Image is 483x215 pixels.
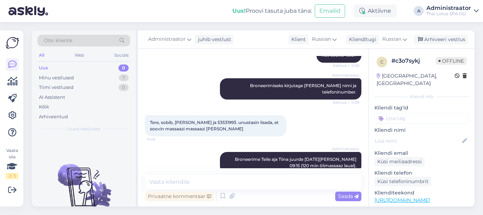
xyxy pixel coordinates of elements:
[374,157,425,166] div: Küsi meiliaadressi
[195,36,231,43] div: juhib vestlust
[346,36,376,43] div: Klienditugi
[39,64,48,72] div: Uus
[289,36,306,43] div: Klient
[333,63,359,68] span: Nähtud ✓ 11:39
[377,72,455,87] div: [GEOGRAPHIC_DATA], [GEOGRAPHIC_DATA]
[39,103,49,111] div: Kõik
[39,84,74,91] div: Tiimi vestlused
[374,189,469,197] p: Klienditeekond
[382,35,401,43] span: Russian
[118,84,129,91] div: 0
[6,173,18,179] div: 2 / 3
[148,35,186,43] span: Administraator
[6,147,18,179] div: Vaata siia
[119,74,129,81] div: 7
[332,146,359,152] span: Administraator
[315,4,345,18] button: Emailid
[6,36,19,50] img: Askly Logo
[150,120,280,131] span: Tere, sobib, [PERSON_NAME] ja 53531993. unustasin lisada, et soovin massaazi massaazi [PERSON_NAME]
[374,113,469,124] input: Lisa tag
[250,83,357,95] span: Broneerimiseks kirjutage [PERSON_NAME] nimi ja telefoninumber.
[374,197,430,203] a: [URL][DOMAIN_NAME]
[232,7,246,14] b: Uus!
[374,177,431,186] div: Küsi telefoninumbrit
[312,35,331,43] span: Russian
[235,157,357,168] span: Broneerime Teile aja Tiina juurde [DATE][PERSON_NAME] 09:15 (120 min õlimassaaz laual).
[338,193,359,199] span: Saada
[374,149,469,157] p: Kliendi email
[374,94,469,100] div: Kliendi info
[147,137,174,142] span: 11:49
[232,7,312,15] div: Proovi tasuta juba täna:
[118,64,129,72] div: 0
[333,100,359,105] span: Nähtud ✓ 11:39
[39,113,68,120] div: Arhiveeritud
[32,151,136,215] img: No chats
[436,57,467,65] span: Offline
[332,73,359,78] span: Administraator
[113,51,130,60] div: Socials
[37,51,46,60] div: All
[354,5,397,17] div: Aktiivne
[391,57,436,65] div: # c3o7sykj
[380,59,384,64] span: c
[426,11,471,17] div: Thai Lotus SPA OÜ
[44,37,72,44] span: Otsi kliente
[414,6,424,16] div: A
[426,5,471,11] div: Administraator
[39,74,74,81] div: Minu vestlused
[73,51,86,60] div: Web
[375,137,461,145] input: Lisa nimi
[374,206,469,213] p: Vaata edasi ...
[374,126,469,134] p: Kliendi nimi
[426,5,479,17] a: AdministraatorThai Lotus SPA OÜ
[68,126,100,132] span: Uued vestlused
[374,104,469,112] p: Kliendi tag'id
[374,169,469,177] p: Kliendi telefon
[145,192,214,201] div: Privaatne kommentaar
[39,94,65,101] div: AI Assistent
[414,35,468,44] div: Arhiveeri vestlus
